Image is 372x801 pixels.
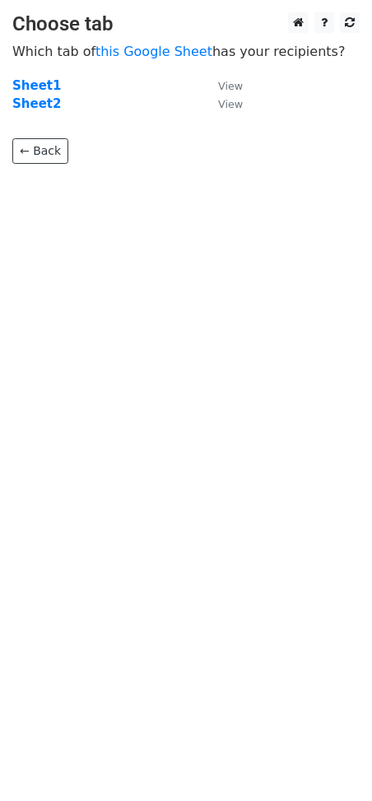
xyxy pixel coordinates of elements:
[12,78,61,93] a: Sheet1
[95,44,212,59] a: this Google Sheet
[12,96,61,111] a: Sheet2
[12,12,360,36] h3: Choose tab
[12,138,68,164] a: ← Back
[218,80,243,92] small: View
[202,96,243,111] a: View
[218,98,243,110] small: View
[12,43,360,60] p: Which tab of has your recipients?
[202,78,243,93] a: View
